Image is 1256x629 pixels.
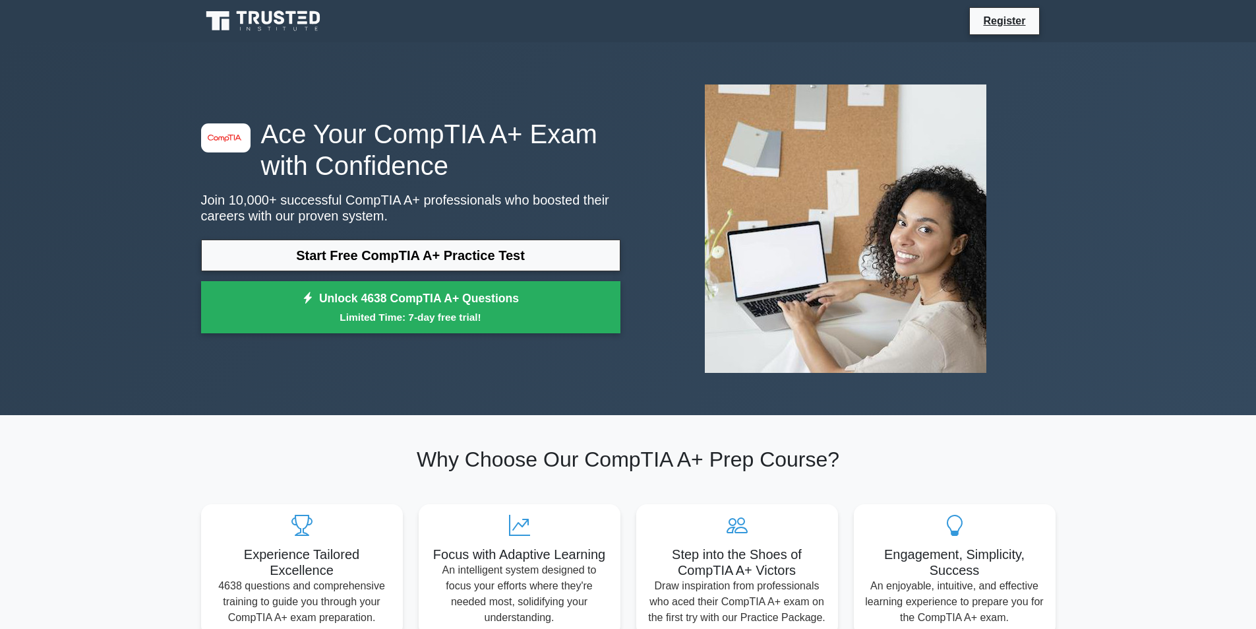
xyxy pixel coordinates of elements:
h5: Step into the Shoes of CompTIA A+ Victors [647,546,827,578]
a: Unlock 4638 CompTIA A+ QuestionsLimited Time: 7-day free trial! [201,281,620,334]
p: An intelligent system designed to focus your efforts where they're needed most, solidifying your ... [429,562,610,626]
h1: Ace Your CompTIA A+ Exam with Confidence [201,118,620,182]
small: Limited Time: 7-day free trial! [218,310,604,325]
p: Join 10,000+ successful CompTIA A+ professionals who boosted their careers with our proven system. [201,192,620,224]
p: An enjoyable, intuitive, and effective learning experience to prepare you for the CompTIA A+ exam. [864,578,1045,626]
a: Start Free CompTIA A+ Practice Test [201,240,620,271]
p: 4638 questions and comprehensive training to guide you through your CompTIA A+ exam preparation. [212,578,392,626]
h5: Experience Tailored Excellence [212,546,392,578]
h5: Focus with Adaptive Learning [429,546,610,562]
h2: Why Choose Our CompTIA A+ Prep Course? [201,447,1056,472]
p: Draw inspiration from professionals who aced their CompTIA A+ exam on the first try with our Prac... [647,578,827,626]
a: Register [975,13,1033,29]
h5: Engagement, Simplicity, Success [864,546,1045,578]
